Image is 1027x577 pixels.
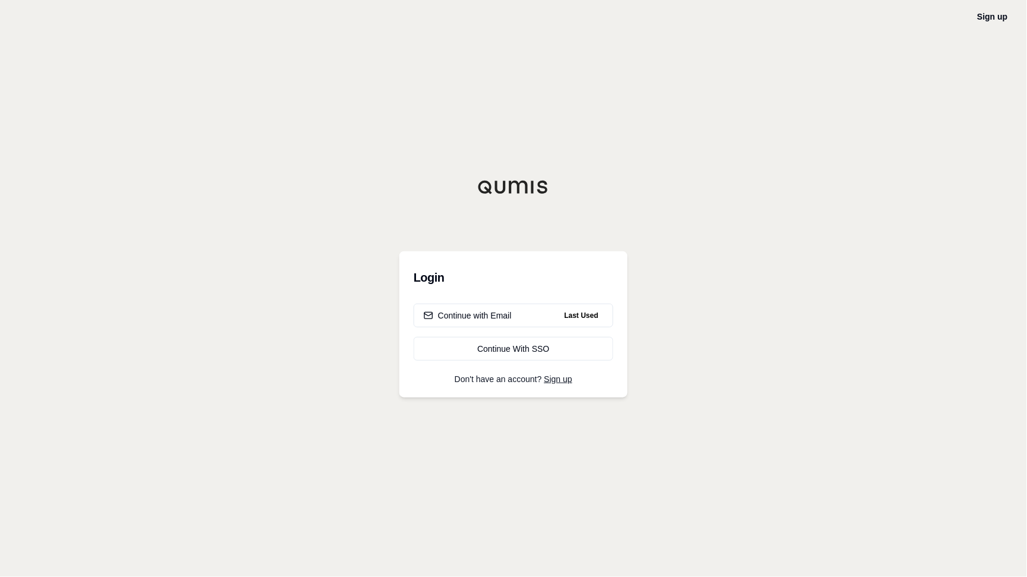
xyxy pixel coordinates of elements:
[424,343,603,355] div: Continue With SSO
[414,304,613,327] button: Continue with EmailLast Used
[424,310,512,321] div: Continue with Email
[978,12,1008,21] a: Sign up
[478,180,549,194] img: Qumis
[414,266,613,289] h3: Login
[414,337,613,361] a: Continue With SSO
[544,374,572,384] a: Sign up
[414,375,613,383] p: Don't have an account?
[560,308,603,323] span: Last Used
